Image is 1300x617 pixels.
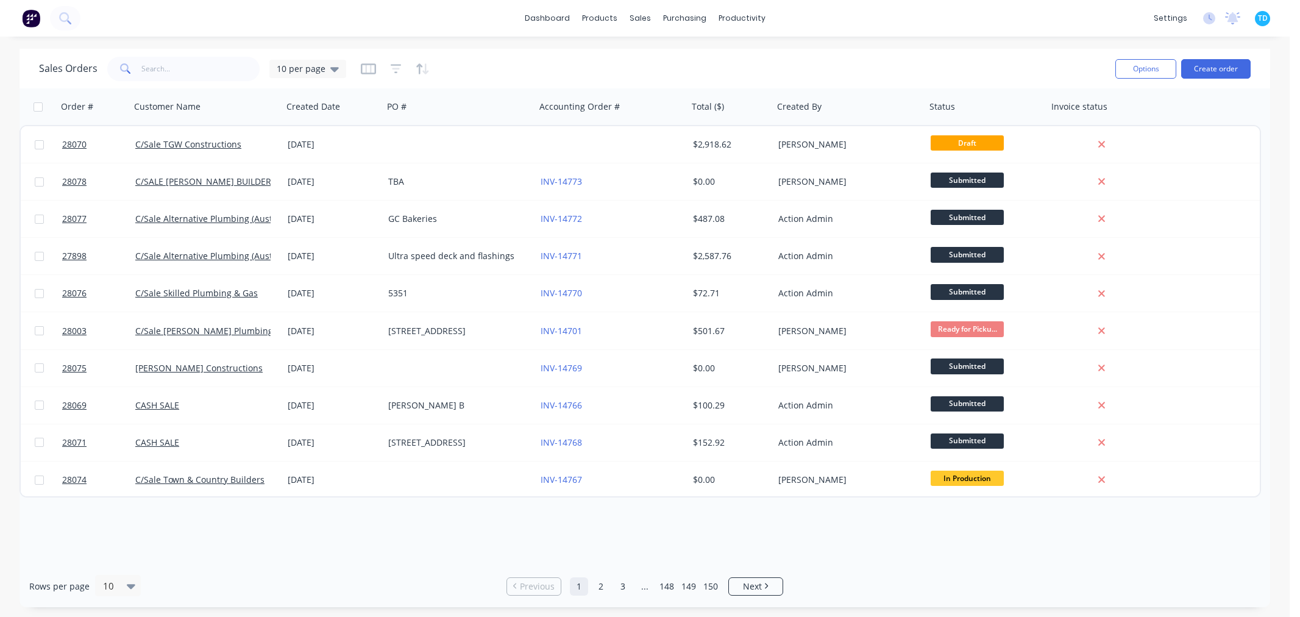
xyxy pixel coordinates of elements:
[931,358,1004,374] span: Submitted
[520,580,555,593] span: Previous
[1258,13,1268,24] span: TD
[929,101,955,113] div: Status
[778,437,914,449] div: Action Admin
[541,287,582,299] a: INV-14770
[135,138,241,150] a: C/Sale TGW Constructions
[62,176,87,188] span: 28078
[135,474,265,485] a: C/Sale Town & Country Builders
[507,580,561,593] a: Previous page
[22,9,40,27] img: Factory
[288,287,378,299] div: [DATE]
[541,474,582,485] a: INV-14767
[778,176,914,188] div: [PERSON_NAME]
[62,462,135,498] a: 28074
[778,287,914,299] div: Action Admin
[62,126,135,163] a: 28070
[62,362,87,374] span: 28075
[388,176,524,188] div: TBA
[388,437,524,449] div: [STREET_ADDRESS]
[288,437,378,449] div: [DATE]
[1051,101,1107,113] div: Invoice status
[502,577,788,596] ul: Pagination
[541,176,582,187] a: INV-14773
[135,176,276,187] a: C/SALE [PERSON_NAME] BUILDERS
[539,101,620,113] div: Accounting Order #
[388,287,524,299] div: 5351
[519,9,576,27] a: dashboard
[614,577,632,596] a: Page 3
[778,399,914,412] div: Action Admin
[1181,59,1251,79] button: Create order
[135,399,179,411] a: CASH SALE
[570,577,588,596] a: Page 1 is your current page
[680,577,698,596] a: Page 149
[62,287,87,299] span: 28076
[693,287,765,299] div: $72.71
[657,9,712,27] div: purchasing
[743,580,762,593] span: Next
[288,250,378,262] div: [DATE]
[702,577,720,596] a: Page 150
[388,213,524,225] div: GC Bakeries
[62,213,87,225] span: 28077
[62,350,135,387] a: 28075
[693,176,765,188] div: $0.00
[135,250,305,262] a: C/Sale Alternative Plumbing (Aust) Pty Ltd
[62,474,87,486] span: 28074
[541,399,582,411] a: INV-14766
[288,474,378,486] div: [DATE]
[62,250,87,262] span: 27898
[778,474,914,486] div: [PERSON_NAME]
[693,437,765,449] div: $152.92
[693,138,765,151] div: $2,918.62
[288,176,378,188] div: [DATE]
[636,577,654,596] a: Jump forward
[288,399,378,412] div: [DATE]
[141,57,260,81] input: Search...
[777,101,822,113] div: Created By
[388,325,524,337] div: [STREET_ADDRESS]
[288,325,378,337] div: [DATE]
[288,362,378,374] div: [DATE]
[62,387,135,424] a: 28069
[931,321,1004,337] span: Ready for Picku...
[778,138,914,151] div: [PERSON_NAME]
[62,138,87,151] span: 28070
[541,325,582,337] a: INV-14701
[135,287,258,299] a: C/Sale Skilled Plumbing & Gas
[288,138,378,151] div: [DATE]
[931,247,1004,262] span: Submitted
[62,201,135,237] a: 28077
[135,437,179,448] a: CASH SALE
[541,362,582,374] a: INV-14769
[62,313,135,349] a: 28003
[1115,59,1176,79] button: Options
[277,62,325,75] span: 10 per page
[693,213,765,225] div: $487.08
[62,325,87,337] span: 28003
[62,424,135,461] a: 28071
[541,437,582,448] a: INV-14768
[693,362,765,374] div: $0.00
[693,399,765,412] div: $100.29
[135,325,273,337] a: C/Sale [PERSON_NAME] Plumbing
[931,396,1004,412] span: Submitted
[388,250,524,262] div: Ultra speed deck and flashings
[388,399,524,412] div: [PERSON_NAME] B
[931,173,1004,188] span: Submitted
[286,101,340,113] div: Created Date
[387,101,407,113] div: PO #
[778,362,914,374] div: [PERSON_NAME]
[62,275,135,312] a: 28076
[62,238,135,274] a: 27898
[931,135,1004,151] span: Draft
[712,9,772,27] div: productivity
[134,101,201,113] div: Customer Name
[29,580,90,593] span: Rows per page
[62,163,135,200] a: 28078
[541,213,582,224] a: INV-14772
[623,9,657,27] div: sales
[931,284,1004,299] span: Submitted
[693,325,765,337] div: $501.67
[288,213,378,225] div: [DATE]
